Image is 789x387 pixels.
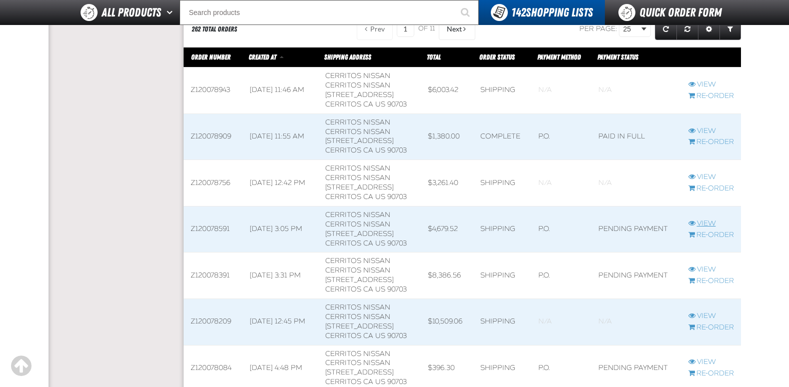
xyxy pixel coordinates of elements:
td: P.O. [531,252,591,299]
span: US [375,146,385,154]
b: Cerritos Nissan [325,71,390,80]
span: Cerritos Nissan [325,312,390,321]
a: Total [427,53,441,61]
bdo: 90703 [387,285,407,293]
span: CA [363,192,373,201]
span: [STREET_ADDRESS] [325,368,394,376]
b: Cerritos Nissan [325,349,390,358]
bdo: 90703 [387,239,407,247]
span: Cerritos Nissan [325,220,390,228]
button: Next Page [439,18,475,40]
input: Current page number [397,21,414,37]
td: [DATE] 3:05 PM [243,206,318,252]
td: [DATE] 12:42 PM [243,160,318,206]
span: Cerritos Nissan [325,358,390,367]
a: View Z120078209 order [688,311,734,321]
td: Z120078591 [184,206,243,252]
a: Re-Order Z120078756 order [688,184,734,193]
span: CA [363,377,373,386]
span: CERRITOS [325,239,361,247]
td: $6,003.42 [421,67,473,114]
a: Re-Order Z120078209 order [688,323,734,332]
span: Shopping Lists [511,5,593,19]
td: Shipping [473,252,531,299]
td: Complete [473,113,531,160]
span: US [375,100,385,108]
span: [STREET_ADDRESS] [325,229,394,238]
td: Z120078909 [184,113,243,160]
a: Expand or Collapse Grid Settings [698,18,720,40]
a: Expand or Collapse Grid Filters [719,18,741,40]
span: [STREET_ADDRESS] [325,183,394,191]
td: Blank [531,67,591,114]
td: Blank [531,160,591,206]
a: Order Status [479,53,515,61]
a: Re-Order Z120078391 order [688,276,734,286]
a: Refresh grid action [655,18,677,40]
span: [STREET_ADDRESS] [325,136,394,145]
span: CERRITOS [325,192,361,201]
a: Order Number [191,53,231,61]
span: Cerritos Nissan [325,127,390,136]
td: [DATE] 12:45 PM [243,298,318,345]
a: View Z120078391 order [688,265,734,274]
span: 25 [623,24,639,34]
td: Z120078943 [184,67,243,114]
td: Shipping [473,298,531,345]
span: CA [363,100,373,108]
span: Created At [249,53,276,61]
td: Shipping [473,206,531,252]
td: Blank [591,298,681,345]
td: P.O. [531,113,591,160]
bdo: 90703 [387,100,407,108]
span: Cerritos Nissan [325,173,390,182]
span: CA [363,239,373,247]
b: Cerritos Nissan [325,164,390,172]
span: Shipping Address [324,53,371,61]
td: [DATE] 11:55 AM [243,113,318,160]
span: US [375,192,385,201]
td: Pending payment [591,252,681,299]
td: P.O. [531,206,591,252]
td: $4,679.52 [421,206,473,252]
td: Z120078756 [184,160,243,206]
span: Cerritos Nissan [325,266,390,274]
td: Blank [531,298,591,345]
a: View Z120078909 order [688,126,734,136]
a: Reset grid action [676,18,698,40]
b: Cerritos Nissan [325,303,390,311]
span: US [375,377,385,386]
div: 262 Total Orders [192,24,237,34]
a: Re-Order Z120078084 order [688,369,734,378]
td: Pending payment [591,206,681,252]
span: Next Page [447,25,462,33]
td: $8,386.56 [421,252,473,299]
a: View Z120078591 order [688,219,734,228]
td: Z120078209 [184,298,243,345]
td: $10,509.06 [421,298,473,345]
a: Created At [249,53,278,61]
b: Cerritos Nissan [325,210,390,219]
span: Payment Method [537,53,581,61]
span: [STREET_ADDRESS] [325,322,394,330]
a: Re-Order Z120078909 order [688,137,734,147]
span: CERRITOS [325,377,361,386]
a: View Z120078756 order [688,172,734,182]
strong: 142 [511,5,526,19]
b: Cerritos Nissan [325,118,390,126]
span: CA [363,285,373,293]
td: Blank [591,160,681,206]
td: [DATE] 3:31 PM [243,252,318,299]
td: $3,261.40 [421,160,473,206]
span: CERRITOS [325,331,361,340]
div: Scroll to the top [10,355,32,377]
td: Paid in full [591,113,681,160]
a: View Z120078943 order [688,80,734,89]
td: Blank [591,67,681,114]
span: [STREET_ADDRESS] [325,90,394,99]
td: $1,380.00 [421,113,473,160]
span: CERRITOS [325,285,361,293]
span: Per page: [579,24,617,33]
th: Row actions [681,47,741,67]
